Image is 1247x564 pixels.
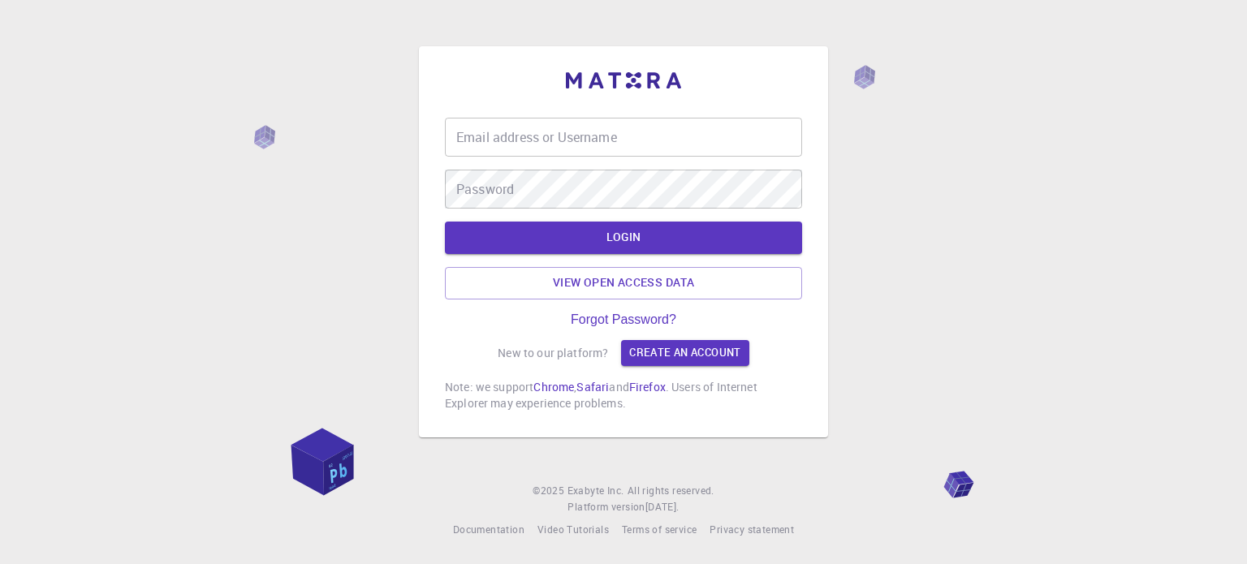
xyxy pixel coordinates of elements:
button: LOGIN [445,222,802,254]
span: Privacy statement [710,523,794,536]
span: Video Tutorials [537,523,609,536]
a: Safari [576,379,609,394]
a: Video Tutorials [537,522,609,538]
a: Chrome [533,379,574,394]
span: © 2025 [533,483,567,499]
a: View open access data [445,267,802,299]
a: Firefox [629,379,666,394]
p: Note: we support , and . Users of Internet Explorer may experience problems. [445,379,802,411]
span: Documentation [453,523,524,536]
span: All rights reserved. [628,483,714,499]
a: Forgot Password? [571,312,676,327]
a: [DATE]. [645,499,680,515]
a: Documentation [453,522,524,538]
span: [DATE] . [645,500,680,513]
span: Exabyte Inc. [567,484,624,497]
span: Platform version [567,499,645,515]
a: Privacy statement [710,522,794,538]
span: Terms of service [622,523,697,536]
a: Exabyte Inc. [567,483,624,499]
a: Terms of service [622,522,697,538]
a: Create an account [621,340,749,366]
p: New to our platform? [498,345,608,361]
